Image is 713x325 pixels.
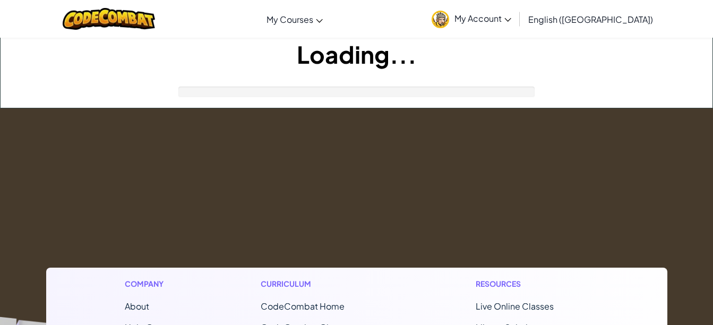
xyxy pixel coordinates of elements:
[454,13,511,24] span: My Account
[261,278,389,289] h1: Curriculum
[476,278,589,289] h1: Resources
[426,2,517,36] a: My Account
[261,301,345,312] span: CodeCombat Home
[63,8,156,30] img: CodeCombat logo
[476,301,554,312] a: Live Online Classes
[1,38,712,71] h1: Loading...
[125,301,149,312] a: About
[528,14,653,25] span: English ([GEOGRAPHIC_DATA])
[261,5,328,33] a: My Courses
[267,14,313,25] span: My Courses
[523,5,658,33] a: English ([GEOGRAPHIC_DATA])
[125,278,174,289] h1: Company
[432,11,449,28] img: avatar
